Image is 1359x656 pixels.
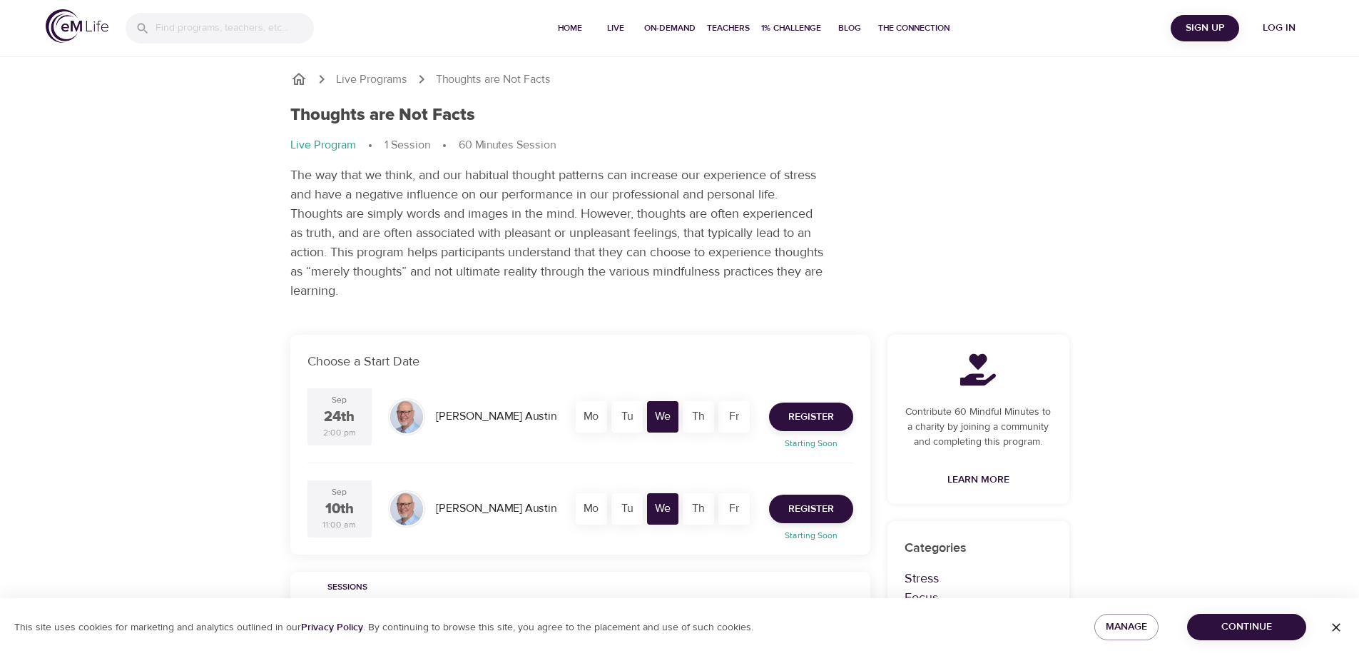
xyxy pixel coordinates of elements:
[553,21,587,36] span: Home
[718,401,750,433] div: Fr
[760,437,862,450] p: Starting Soon
[1198,618,1295,636] span: Continue
[718,493,750,525] div: Fr
[599,21,633,36] span: Live
[769,495,853,523] button: Register
[769,403,853,431] button: Register
[1251,19,1308,37] span: Log in
[1171,15,1239,41] button: Sign Up
[46,9,108,43] img: logo
[947,471,1009,489] span: Learn More
[647,493,678,525] div: We
[332,486,347,498] div: Sep
[788,500,834,518] span: Register
[905,588,1052,607] p: Focus
[301,621,363,634] a: Privacy Policy
[611,401,643,433] div: Tu
[833,21,867,36] span: Blog
[436,71,551,88] p: Thoughts are Not Facts
[761,21,821,36] span: 1% Challenge
[644,21,696,36] span: On-Demand
[430,495,562,523] div: [PERSON_NAME] Austin
[576,401,607,433] div: Mo
[878,21,950,36] span: The Connection
[1176,19,1233,37] span: Sign Up
[307,352,853,371] p: Choose a Start Date
[156,13,314,44] input: Find programs, teachers, etc...
[290,166,825,301] p: The way that we think, and our habitual thought patterns can increase our experience of stress an...
[1187,614,1306,640] button: Continue
[683,401,714,433] div: Th
[324,407,355,428] div: 24th
[290,105,475,126] h1: Thoughts are Not Facts
[1106,618,1147,636] span: Manage
[336,71,407,88] a: Live Programs
[760,529,862,542] p: Starting Soon
[788,408,834,426] span: Register
[290,137,1069,154] nav: breadcrumb
[290,71,1069,88] nav: breadcrumb
[290,137,356,153] p: Live Program
[905,538,1052,557] p: Categories
[905,405,1052,450] p: Contribute 60 Mindful Minutes to a charity by joining a community and completing this program.
[1094,614,1159,640] button: Manage
[647,401,678,433] div: We
[459,137,556,153] p: 60 Minutes Session
[322,519,356,531] div: 11:00 am
[905,569,1052,588] p: Stress
[611,493,643,525] div: Tu
[942,467,1015,493] a: Learn More
[683,493,714,525] div: Th
[430,403,562,430] div: [PERSON_NAME] Austin
[707,21,750,36] span: Teachers
[576,493,607,525] div: Mo
[299,580,396,595] span: Sessions
[325,499,354,520] div: 10th
[332,394,347,406] div: Sep
[385,137,430,153] p: 1 Session
[1245,15,1313,41] button: Log in
[323,427,356,439] div: 2:00 pm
